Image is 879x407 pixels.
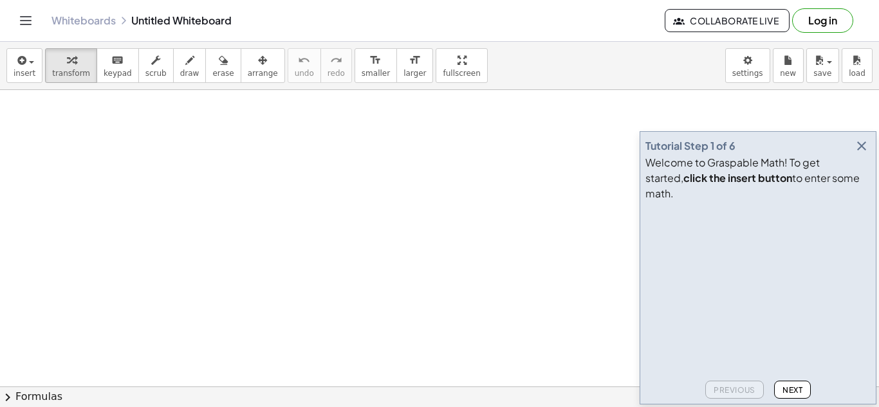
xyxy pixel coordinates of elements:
[111,53,124,68] i: keyboard
[288,48,321,83] button: undoundo
[180,69,199,78] span: draw
[51,14,116,27] a: Whiteboards
[780,69,796,78] span: new
[806,48,839,83] button: save
[792,8,853,33] button: Log in
[328,69,345,78] span: redo
[725,48,770,83] button: settings
[104,69,132,78] span: keypad
[320,48,352,83] button: redoredo
[676,15,779,26] span: Collaborate Live
[362,69,390,78] span: smaller
[205,48,241,83] button: erase
[403,69,426,78] span: larger
[842,48,873,83] button: load
[52,69,90,78] span: transform
[298,53,310,68] i: undo
[14,69,35,78] span: insert
[732,69,763,78] span: settings
[849,69,865,78] span: load
[212,69,234,78] span: erase
[436,48,487,83] button: fullscreen
[683,171,792,185] b: click the insert button
[773,48,804,83] button: new
[330,53,342,68] i: redo
[173,48,207,83] button: draw
[443,69,480,78] span: fullscreen
[645,155,871,201] div: Welcome to Graspable Math! To get started, to enter some math.
[145,69,167,78] span: scrub
[645,138,736,154] div: Tutorial Step 1 of 6
[355,48,397,83] button: format_sizesmaller
[369,53,382,68] i: format_size
[45,48,97,83] button: transform
[6,48,42,83] button: insert
[97,48,139,83] button: keyboardkeypad
[15,10,36,31] button: Toggle navigation
[295,69,314,78] span: undo
[396,48,433,83] button: format_sizelarger
[782,385,802,395] span: Next
[813,69,831,78] span: save
[409,53,421,68] i: format_size
[665,9,790,32] button: Collaborate Live
[774,381,811,399] button: Next
[241,48,285,83] button: arrange
[138,48,174,83] button: scrub
[248,69,278,78] span: arrange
